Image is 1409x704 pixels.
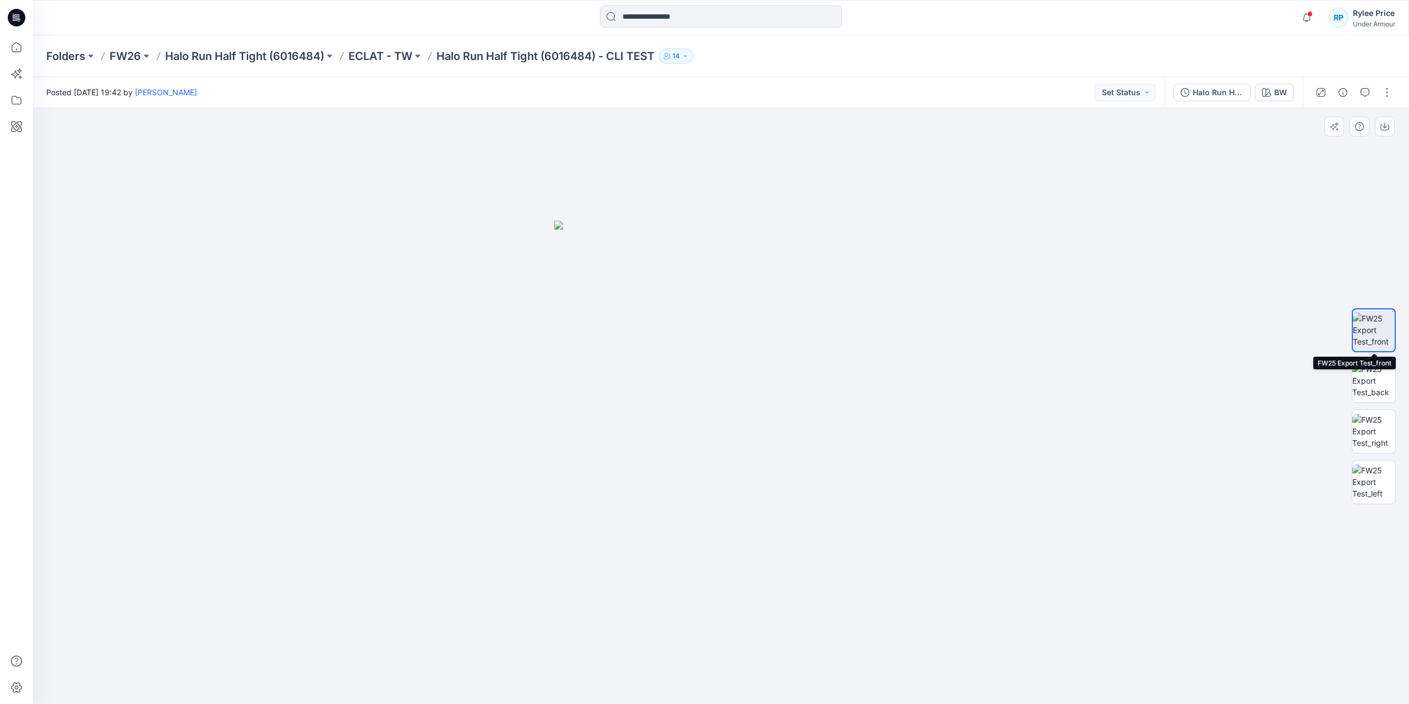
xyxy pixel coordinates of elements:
a: ECLAT - TW [348,48,412,64]
img: FW25 Export Test_left [1352,465,1395,499]
div: Under Armour [1353,20,1395,28]
button: 14 [659,48,693,64]
span: Posted [DATE] 19:42 by [46,86,197,98]
div: Rylee Price [1353,7,1395,20]
div: RP [1329,8,1348,28]
a: Folders [46,48,85,64]
p: 14 [673,50,680,62]
a: FW26 [110,48,141,64]
div: BW [1274,86,1287,99]
button: Halo Run Half Tight [1173,84,1250,101]
a: Halo Run Half Tight (6016484) [165,48,324,64]
a: [PERSON_NAME] [135,88,197,97]
div: Halo Run Half Tight [1193,86,1243,99]
img: FW25 Export Test_back [1352,363,1395,398]
img: FW25 Export Test_right [1352,414,1395,449]
p: Halo Run Half Tight (6016484) - CLI TEST [436,48,654,64]
button: Details [1334,84,1352,101]
button: BW [1255,84,1294,101]
img: FW25 Export Test_front [1353,313,1395,347]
